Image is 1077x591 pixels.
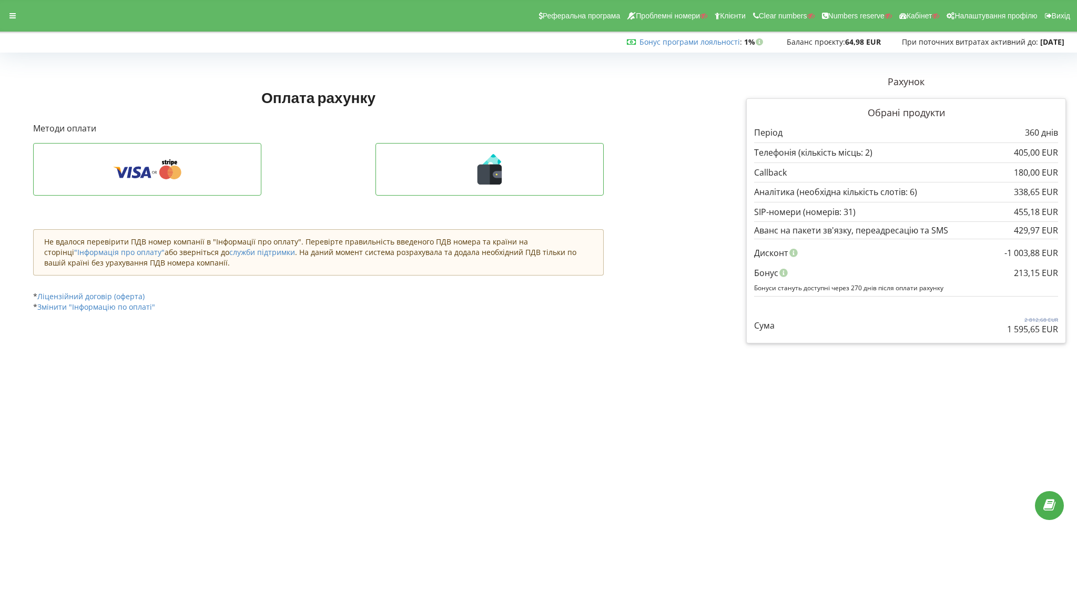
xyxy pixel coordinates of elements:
[33,88,603,107] h1: Оплата рахунку
[754,106,1058,120] p: Обрані продукти
[754,206,856,218] p: SIP-номери (номерів: 31)
[1025,127,1058,139] p: 360 днів
[754,320,775,332] p: Сума
[74,247,165,257] a: "Інформація про оплату"
[1014,147,1058,159] p: 405,00 EUR
[902,37,1038,47] span: При поточних витратах активний до:
[639,37,740,47] a: Бонус програми лояльності
[754,186,917,198] p: Аналітика (необхідна кількість слотів: 6)
[754,243,1058,263] div: Дисконт
[1004,243,1058,263] div: -1 003,88 EUR
[845,37,881,47] strong: 64,98 EUR
[954,12,1037,20] span: Налаштування профілю
[1052,12,1070,20] span: Вихід
[1014,186,1058,198] p: 338,65 EUR
[754,147,872,159] p: Телефонія (кількість місць: 2)
[636,12,700,20] span: Проблемні номери
[543,12,621,20] span: Реферальна програма
[746,75,1066,89] p: Рахунок
[1014,226,1058,235] div: 429,97 EUR
[754,263,1058,283] div: Бонус
[37,291,145,301] a: Ліцензійний договір (оферта)
[1014,263,1058,283] div: 213,15 EUR
[754,167,787,179] p: Callback
[1014,167,1058,179] p: 180,00 EUR
[754,127,783,139] p: Період
[787,37,845,47] span: Баланс проєкту:
[720,12,746,20] span: Клієнти
[754,226,1058,235] div: Аванс на пакети зв'язку, переадресацію та SMS
[1040,37,1064,47] strong: [DATE]
[828,12,885,20] span: Numbers reserve
[1014,206,1058,218] p: 455,18 EUR
[907,12,932,20] span: Кабінет
[37,302,155,312] a: Змінити "Інформацію по оплаті"
[33,123,603,135] p: Методи оплати
[759,12,807,20] span: Clear numbers
[754,283,1058,292] p: Бонуси стануть доступні через 270 днів після оплати рахунку
[229,247,295,257] a: служби підтримки
[744,37,766,47] strong: 1%
[1007,316,1058,323] p: 2 812,68 EUR
[639,37,742,47] span: :
[33,229,603,276] div: Не вдалося перевірити ПДВ номер компанії в "Інформації про оплату". Перевірте правильність введен...
[1007,323,1058,335] p: 1 595,65 EUR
